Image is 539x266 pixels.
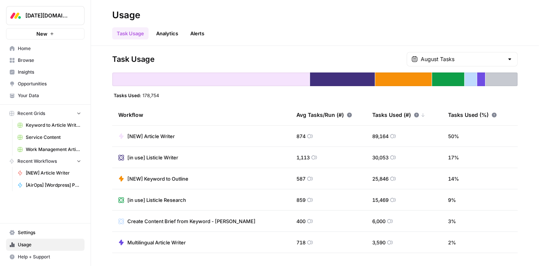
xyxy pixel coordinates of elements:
[296,132,306,140] span: 874
[372,239,385,246] span: 3,590
[118,175,188,183] a: [NEW] Keyword to Outline
[372,154,389,161] span: 30,053
[118,154,178,161] a: [in use] Listicle Writer
[448,239,456,246] span: 2 %
[127,239,186,246] span: Multilingual Article Writer
[18,241,81,248] span: Usage
[14,119,85,131] a: Keyword to Article Writer Grid
[18,57,81,64] span: Browse
[6,6,85,25] button: Workspace: Monday.com
[127,154,178,161] span: [in use] Listicle Writer
[17,110,45,117] span: Recent Grids
[112,27,149,39] a: Task Usage
[448,104,497,125] div: Tasks Used (%)
[372,132,389,140] span: 89,164
[18,45,81,52] span: Home
[127,217,255,225] span: Create Content Brief from Keyword - [PERSON_NAME]
[448,217,456,225] span: 3 %
[25,12,71,19] span: [DATE][DOMAIN_NAME]
[18,92,81,99] span: Your Data
[186,27,209,39] a: Alerts
[127,132,175,140] span: [NEW] Article Writer
[6,42,85,55] a: Home
[118,104,284,125] div: Workflow
[26,170,81,176] span: [NEW] Article Writer
[112,54,155,65] span: Task Usage
[372,104,425,125] div: Tasks Used (#)
[14,179,85,191] a: [AirOps] [Wordpress] Publish Cornerstone Post
[14,131,85,143] a: Service Content
[296,104,352,125] div: Avg Tasks/Run (#)
[448,154,459,161] span: 17 %
[6,156,85,167] button: Recent Workflows
[18,253,81,260] span: Help + Support
[6,78,85,90] a: Opportunities
[17,158,57,165] span: Recent Workflows
[296,154,310,161] span: 1,113
[14,143,85,156] a: Work Management Article Grid
[372,196,389,204] span: 15,469
[6,227,85,239] a: Settings
[143,92,159,98] span: 178,754
[118,217,255,225] a: Create Content Brief from Keyword - [PERSON_NAME]
[6,239,85,251] a: Usage
[6,108,85,119] button: Recent Grids
[372,217,385,225] span: 6,000
[26,122,81,129] span: Keyword to Article Writer Grid
[26,146,81,153] span: Work Management Article Grid
[14,167,85,179] a: [NEW] Article Writer
[296,175,306,183] span: 587
[114,92,141,98] span: Tasks Used:
[18,229,81,236] span: Settings
[112,9,140,21] div: Usage
[6,54,85,66] a: Browse
[6,251,85,263] button: Help + Support
[26,182,81,189] span: [AirOps] [Wordpress] Publish Cornerstone Post
[18,69,81,76] span: Insights
[6,90,85,102] a: Your Data
[448,132,459,140] span: 50 %
[118,196,186,204] a: [in use] Listicle Research
[152,27,183,39] a: Analytics
[6,28,85,39] button: New
[372,175,389,183] span: 25,846
[127,196,186,204] span: [in use] Listicle Research
[296,239,306,246] span: 718
[6,66,85,78] a: Insights
[118,239,186,246] a: Multilingual Article Writer
[421,55,504,63] input: August Tasks
[448,175,459,183] span: 14 %
[9,9,22,22] img: Monday.com Logo
[296,217,306,225] span: 400
[36,30,47,38] span: New
[18,80,81,87] span: Opportunities
[296,196,306,204] span: 859
[26,134,81,141] span: Service Content
[118,132,175,140] a: [NEW] Article Writer
[448,196,456,204] span: 9 %
[127,175,188,183] span: [NEW] Keyword to Outline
